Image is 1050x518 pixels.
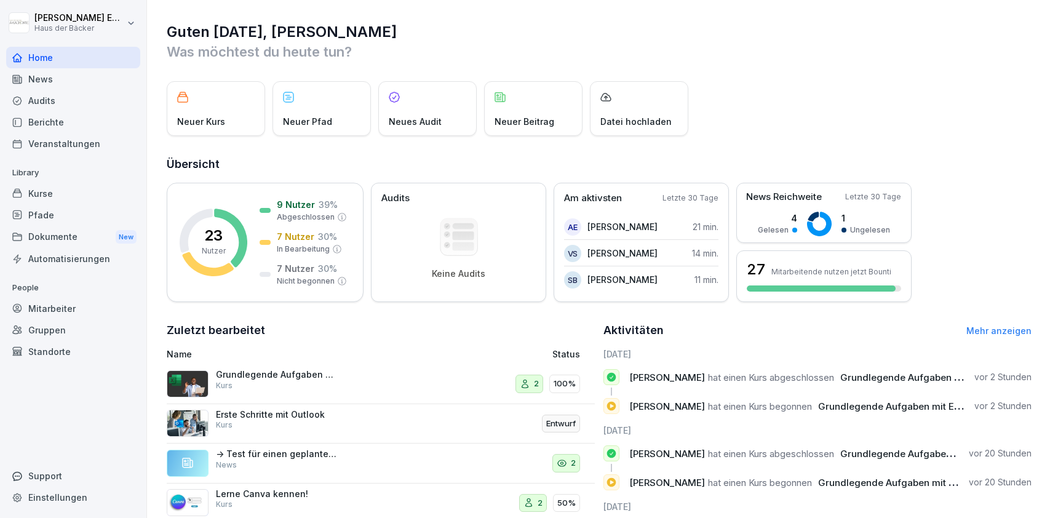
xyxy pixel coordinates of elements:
[204,228,223,243] p: 23
[277,212,335,223] p: Abgeschlossen
[283,115,332,128] p: Neuer Pfad
[840,372,995,383] span: Grundlegende Aufgaben mit Excel
[6,90,140,111] a: Audits
[6,183,140,204] a: Kurse
[277,244,330,255] p: In Bearbeitung
[319,198,338,211] p: 39 %
[850,225,890,236] p: Ungelesen
[538,497,543,509] p: 2
[167,22,1032,42] h1: Guten [DATE], [PERSON_NAME]
[6,47,140,68] a: Home
[662,193,718,204] p: Letzte 30 Tage
[277,262,314,275] p: 7 Nutzer
[34,13,124,23] p: [PERSON_NAME] Ehlerding
[277,276,335,287] p: Nicht begonnen
[845,191,901,202] p: Letzte 30 Tage
[629,400,705,412] span: [PERSON_NAME]
[629,372,705,383] span: [PERSON_NAME]
[6,133,140,154] a: Veranstaltungen
[6,341,140,362] a: Standorte
[747,259,765,280] h3: 27
[771,267,891,276] p: Mitarbeitende nutzen jetzt Bounti
[116,230,137,244] div: New
[34,24,124,33] p: Haus der Bäcker
[974,371,1032,383] p: vor 2 Stunden
[552,348,580,361] p: Status
[6,204,140,226] a: Pfade
[758,225,789,236] p: Gelesen
[167,348,432,361] p: Name
[603,424,1032,437] h6: [DATE]
[6,487,140,508] a: Einstellungen
[6,163,140,183] p: Library
[495,115,554,128] p: Neuer Beitrag
[818,400,973,412] span: Grundlegende Aufgaben mit Excel
[557,497,576,509] p: 50%
[6,68,140,90] a: News
[694,273,718,286] p: 11 min.
[389,115,442,128] p: Neues Audit
[840,448,995,460] span: Grundlegende Aufgaben mit Excel
[167,410,209,437] img: j41gu7y67g5ch47nwh46jjsr.png
[216,499,233,510] p: Kurs
[6,319,140,341] a: Gruppen
[708,372,834,383] span: hat einen Kurs abgeschlossen
[708,400,812,412] span: hat einen Kurs begonnen
[202,245,226,257] p: Nutzer
[167,364,595,404] a: Grundlegende Aufgaben mit ExcelKurs2100%
[546,418,576,430] p: Entwurf
[167,489,209,516] img: s66qd3d44r21bikr32egi3fp.png
[629,448,705,460] span: [PERSON_NAME]
[564,271,581,289] div: SB
[432,268,485,279] p: Keine Audits
[564,191,622,205] p: Am aktivsten
[167,42,1032,62] p: Was möchtest du heute tun?
[969,447,1032,460] p: vor 20 Stunden
[167,156,1032,173] h2: Übersicht
[167,322,595,339] h2: Zuletzt bearbeitet
[167,444,595,484] a: -> Test für einen geplanten BeitragNews2
[564,218,581,236] div: AE
[277,230,314,243] p: 7 Nutzer
[6,465,140,487] div: Support
[966,325,1032,336] a: Mehr anzeigen
[167,370,209,397] img: d5y78838novfpbfd35f1ilng.png
[600,115,672,128] p: Datei hochladen
[318,262,337,275] p: 30 %
[277,198,315,211] p: 9 Nutzer
[841,212,890,225] p: 1
[758,212,797,225] p: 4
[693,220,718,233] p: 21 min.
[6,111,140,133] a: Berichte
[381,191,410,205] p: Audits
[318,230,337,243] p: 30 %
[571,457,576,469] p: 2
[692,247,718,260] p: 14 min.
[587,220,658,233] p: [PERSON_NAME]
[554,378,576,390] p: 100%
[216,448,339,460] p: -> Test für einen geplanten Beitrag
[216,420,233,431] p: Kurs
[587,273,658,286] p: [PERSON_NAME]
[216,369,339,380] p: Grundlegende Aufgaben mit Excel
[216,409,339,420] p: Erste Schritte mit Outlook
[708,477,812,488] span: hat einen Kurs begonnen
[6,248,140,269] a: Automatisierungen
[6,226,140,249] a: DokumenteNew
[818,477,973,488] span: Grundlegende Aufgaben mit Excel
[974,400,1032,412] p: vor 2 Stunden
[603,348,1032,361] h6: [DATE]
[177,115,225,128] p: Neuer Kurs
[969,476,1032,488] p: vor 20 Stunden
[534,378,539,390] p: 2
